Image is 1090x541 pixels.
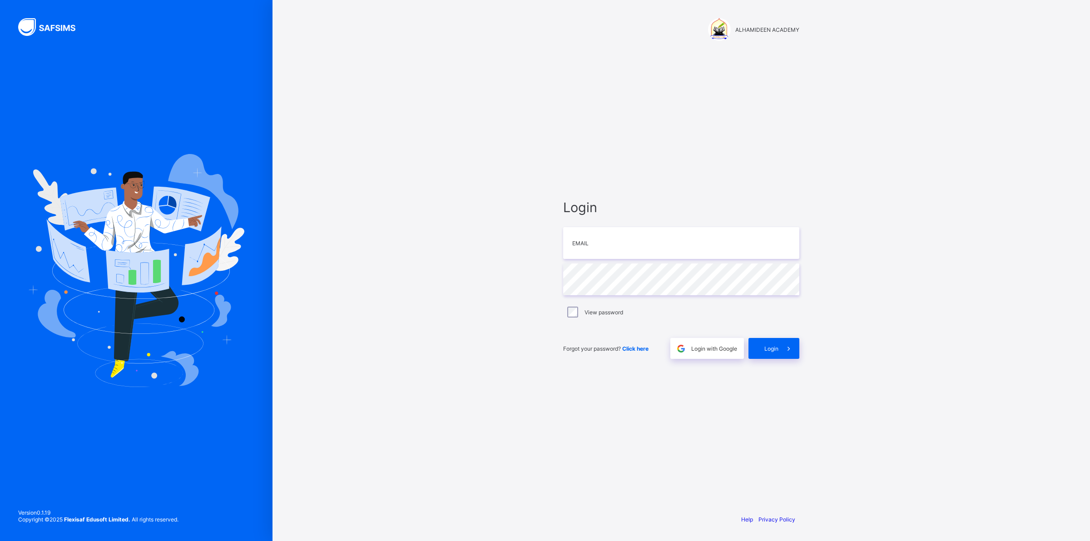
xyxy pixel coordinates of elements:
[691,345,737,352] span: Login with Google
[622,345,649,352] a: Click here
[563,345,649,352] span: Forgot your password?
[64,516,130,523] strong: Flexisaf Edusoft Limited.
[18,516,178,523] span: Copyright © 2025 All rights reserved.
[18,509,178,516] span: Version 0.1.19
[563,199,799,215] span: Login
[585,309,623,316] label: View password
[741,516,753,523] a: Help
[676,343,686,354] img: google.396cfc9801f0270233282035f929180a.svg
[18,18,86,36] img: SAFSIMS Logo
[28,154,244,387] img: Hero Image
[758,516,795,523] a: Privacy Policy
[735,26,799,33] span: ALHAMIDEEN ACADEMY
[764,345,778,352] span: Login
